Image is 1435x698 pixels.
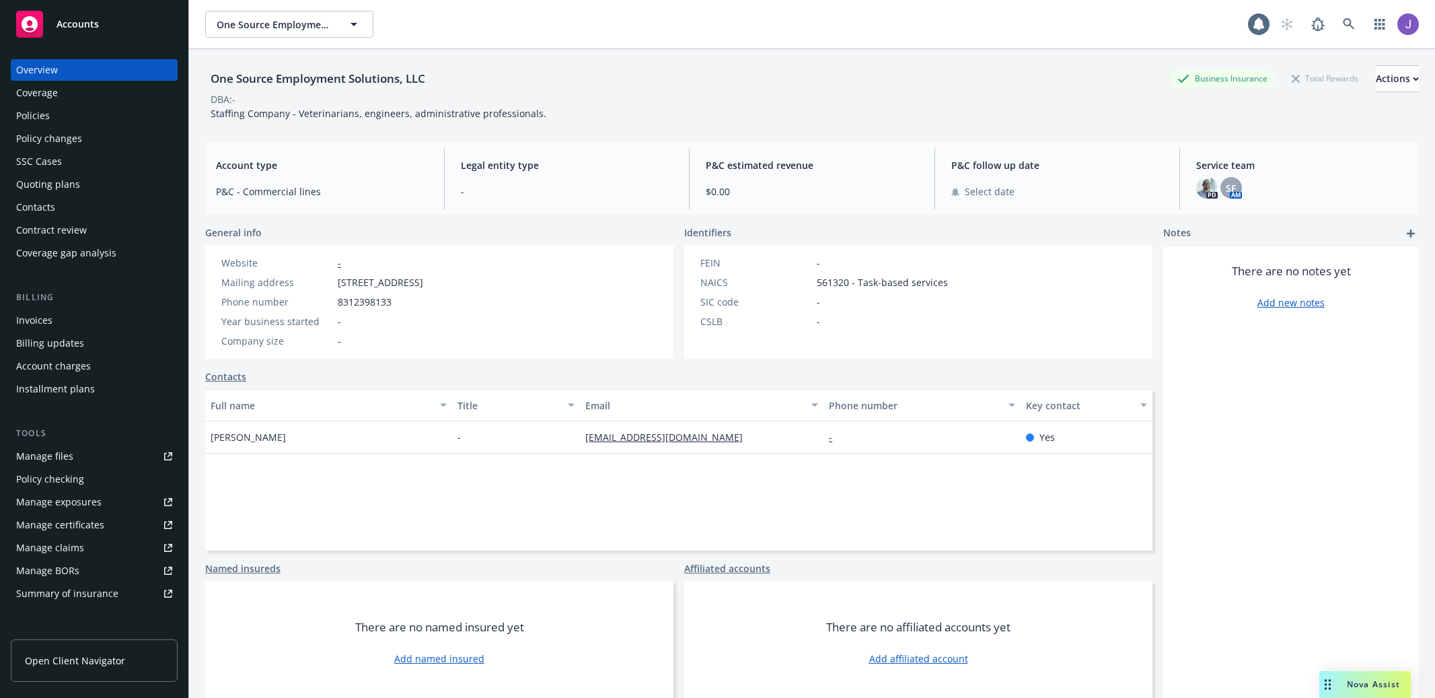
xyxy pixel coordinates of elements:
div: Invoices [16,310,52,331]
span: One Source Employment Solutions, LLC [217,18,333,32]
div: Account charges [16,355,91,377]
div: Manage files [16,446,73,467]
span: [PERSON_NAME] [211,430,286,444]
a: Coverage [11,82,178,104]
button: Key contact [1021,389,1152,421]
a: SSC Cases [11,151,178,172]
div: Manage BORs [16,560,79,582]
div: Phone number [829,398,1000,413]
a: Policy changes [11,128,178,149]
span: - [817,256,820,270]
button: One Source Employment Solutions, LLC [205,11,373,38]
span: Legal entity type [461,158,673,172]
a: Summary of insurance [11,583,178,604]
span: - [338,334,341,348]
button: Full name [205,389,452,421]
span: - [817,314,820,328]
a: Affiliated accounts [684,561,770,575]
a: Add named insured [394,652,484,666]
span: Identifiers [684,225,731,240]
a: Manage exposures [11,491,178,513]
div: Summary of insurance [16,583,118,604]
span: 561320 - Task-based services [817,275,948,289]
div: Year business started [221,314,332,328]
a: - [829,431,843,444]
div: Contacts [16,197,55,218]
a: Contacts [205,370,246,384]
span: There are no notes yet [1232,263,1351,279]
button: Title [452,389,581,421]
span: There are no named insured yet [355,619,524,635]
div: Drag to move [1319,671,1336,698]
a: Manage certificates [11,514,178,536]
span: - [338,314,341,328]
span: P&C follow up date [951,158,1163,172]
a: Search [1335,11,1362,38]
span: P&C - Commercial lines [216,184,428,199]
a: Report a Bug [1304,11,1331,38]
span: Accounts [57,19,99,30]
a: Contract review [11,219,178,241]
a: Installment plans [11,378,178,400]
a: Accounts [11,5,178,43]
span: Service team [1196,158,1408,172]
div: Full name [211,398,432,413]
button: Actions [1376,65,1419,92]
div: SSC Cases [16,151,62,172]
span: - [817,295,820,309]
span: Account type [216,158,428,172]
div: Key contact [1026,398,1132,413]
div: Quoting plans [16,174,80,195]
a: Manage claims [11,537,178,559]
span: - [461,184,673,199]
span: General info [205,225,262,240]
span: Notes [1163,225,1191,242]
button: Phone number [823,389,1021,421]
div: Total Rewards [1285,70,1365,87]
div: DBA: - [211,92,235,106]
div: Company size [221,334,332,348]
a: Add affiliated account [869,652,968,666]
button: Nova Assist [1319,671,1411,698]
a: Manage files [11,446,178,467]
a: Coverage gap analysis [11,242,178,264]
div: One Source Employment Solutions, LLC [205,70,431,88]
a: Policy checking [11,468,178,490]
div: Coverage [16,82,58,104]
img: photo [1397,13,1419,35]
img: photo [1196,177,1218,199]
div: Manage claims [16,537,84,559]
a: add [1403,225,1419,242]
div: Email [585,398,803,413]
div: Manage certificates [16,514,104,536]
div: Coverage gap analysis [16,242,116,264]
a: Manage BORs [11,560,178,582]
div: Phone number [221,295,332,309]
div: NAICS [700,275,811,289]
span: SF [1226,181,1236,195]
div: Business Insurance [1171,70,1274,87]
div: Website [221,256,332,270]
a: Switch app [1366,11,1393,38]
div: SIC code [700,295,811,309]
div: Policies [16,105,50,127]
div: Installment plans [16,378,95,400]
a: Policies [11,105,178,127]
span: Open Client Navigator [25,654,125,668]
a: Quoting plans [11,174,178,195]
span: P&C estimated revenue [706,158,918,172]
div: Overview [16,59,58,81]
div: Policy changes [16,128,82,149]
div: Actions [1376,66,1419,92]
span: There are no affiliated accounts yet [826,619,1010,635]
span: [STREET_ADDRESS] [338,275,423,289]
div: CSLB [700,314,811,328]
div: Contract review [16,219,87,241]
a: Named insureds [205,561,281,575]
a: Start snowing [1274,11,1300,38]
div: Billing updates [16,333,84,354]
a: Invoices [11,310,178,331]
span: $0.00 [706,184,918,199]
button: Email [580,389,823,421]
